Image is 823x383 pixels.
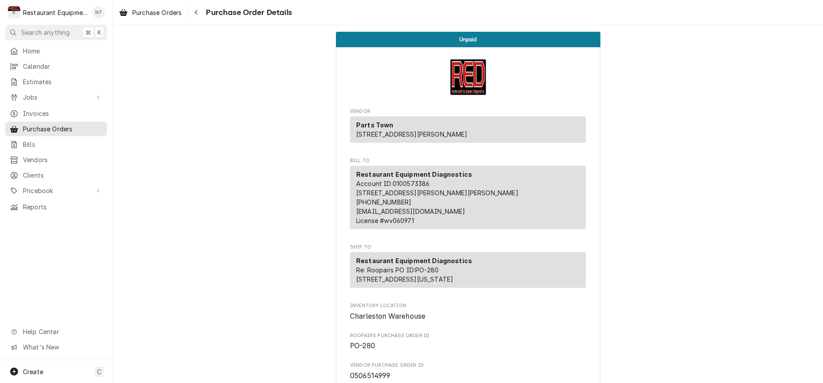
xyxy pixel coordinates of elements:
a: Purchase Orders [115,5,185,20]
img: Logo [450,59,487,96]
a: Estimates [5,74,107,89]
span: Purchase Orders [132,8,182,17]
span: Reports [23,202,103,212]
span: Estimates [23,77,103,86]
div: Purchase Order Ship To [350,244,586,292]
span: License # wv060971 [356,217,414,224]
strong: Restaurant Equipment Diagnostics [356,257,472,264]
span: ⌘ [85,28,91,37]
span: What's New [23,342,102,352]
a: Vendors [5,152,107,167]
button: Search anything⌘K [5,25,107,40]
span: PO-280 [350,342,375,350]
span: Vendor [350,108,586,115]
span: Create [23,368,43,376]
div: Vendor [350,116,586,146]
div: Ship To [350,252,586,291]
span: [STREET_ADDRESS][PERSON_NAME][PERSON_NAME] [356,189,518,197]
span: Roopairs Purchase Order ID [350,332,586,339]
div: Purchase Order Vendor [350,108,586,147]
span: Re: Roopairs PO ID: PO-280 [356,266,439,274]
span: Bills [23,140,103,149]
div: Roopairs Purchase Order ID [350,332,586,351]
span: Purchase Order Details [203,7,292,19]
span: Inventory Location [350,302,586,309]
span: Search anything [21,28,70,37]
span: Inventory Location [350,311,586,322]
span: Vendors [23,155,103,164]
span: Account ID: 0100573386 [356,180,429,187]
span: Roopairs Purchase Order ID [350,341,586,351]
span: Vendor Purchase Order ID [350,371,586,381]
div: Restaurant Equipment Diagnostics's Avatar [8,6,20,19]
a: Invoices [5,106,107,121]
a: Calendar [5,59,107,74]
div: NT [93,6,105,19]
span: Clients [23,171,103,180]
span: Bill To [350,157,586,164]
div: R [8,6,20,19]
a: Home [5,44,107,58]
span: Invoices [23,109,103,118]
div: Bill To [350,166,586,233]
span: Calendar [23,62,103,71]
a: Go to Pricebook [5,183,107,198]
div: Status [336,32,600,47]
span: C [97,367,101,376]
span: Jobs [23,93,89,102]
button: Navigate back [189,5,203,19]
div: Vendor Purchase Order ID [350,362,586,381]
span: Unpaid [459,37,477,42]
div: Inventory Location [350,302,586,321]
a: Clients [5,168,107,182]
div: Bill To [350,166,586,229]
div: Vendor [350,116,586,143]
a: Bills [5,137,107,152]
a: [PHONE_NUMBER] [356,198,411,206]
strong: Parts Town [356,121,394,129]
strong: Restaurant Equipment Diagnostics [356,171,472,178]
span: Pricebook [23,186,89,195]
div: Purchase Order Bill To [350,157,586,233]
a: Go to What's New [5,340,107,354]
div: Restaurant Equipment Diagnostics [23,8,88,17]
a: [EMAIL_ADDRESS][DOMAIN_NAME] [356,208,465,215]
span: Purchase Orders [23,124,103,134]
span: 0506514999 [350,372,391,380]
span: Ship To [350,244,586,251]
span: Charleston Warehouse [350,312,425,320]
span: [STREET_ADDRESS][US_STATE] [356,275,453,283]
div: Nick Tussey's Avatar [93,6,105,19]
span: Vendor Purchase Order ID [350,362,586,369]
a: Go to Help Center [5,324,107,339]
a: Go to Jobs [5,90,107,104]
span: K [97,28,101,37]
span: Help Center [23,327,102,336]
a: Purchase Orders [5,122,107,136]
span: Home [23,46,103,56]
span: [STREET_ADDRESS][PERSON_NAME] [356,130,468,138]
a: Reports [5,200,107,214]
div: Ship To [350,252,586,288]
